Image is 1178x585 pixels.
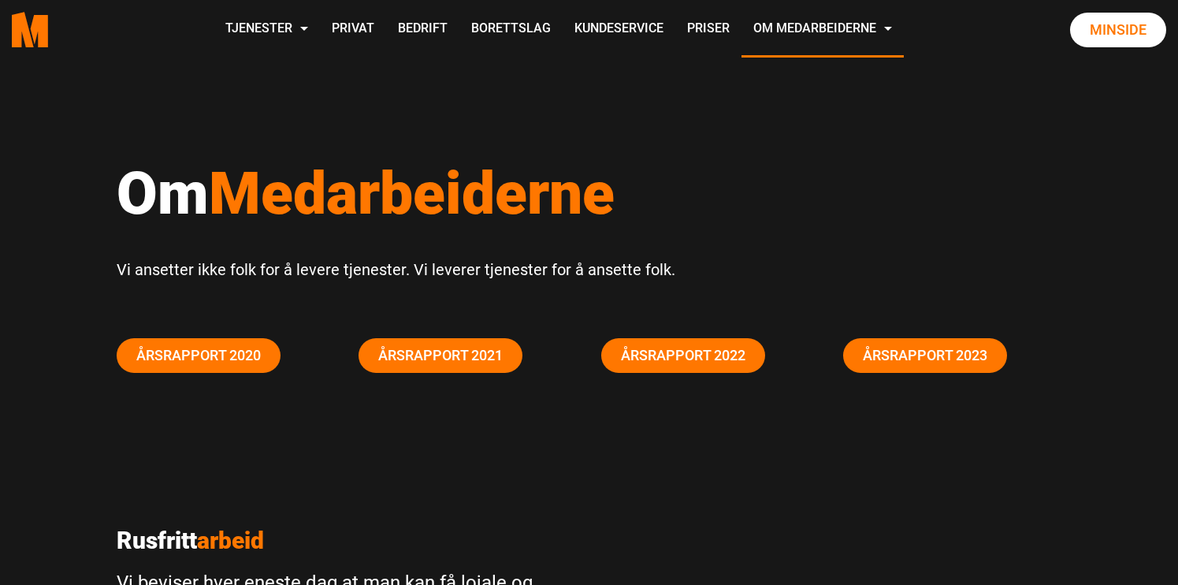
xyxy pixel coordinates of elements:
[563,2,675,58] a: Kundeservice
[601,338,765,373] a: Årsrapport 2022
[741,2,904,58] a: Om Medarbeiderne
[1070,13,1166,47] a: Minside
[117,158,1062,229] h1: Om
[675,2,741,58] a: Priser
[197,527,264,554] span: arbeid
[459,2,563,58] a: Borettslag
[359,338,522,373] a: Årsrapport 2021
[117,338,281,373] a: Årsrapport 2020
[209,158,615,228] span: Medarbeiderne
[843,338,1007,373] a: Årsrapport 2023
[117,527,578,555] p: Rusfritt
[214,2,320,58] a: Tjenester
[117,256,1062,283] p: Vi ansetter ikke folk for å levere tjenester. Vi leverer tjenester for å ansette folk.
[320,2,386,58] a: Privat
[386,2,459,58] a: Bedrift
